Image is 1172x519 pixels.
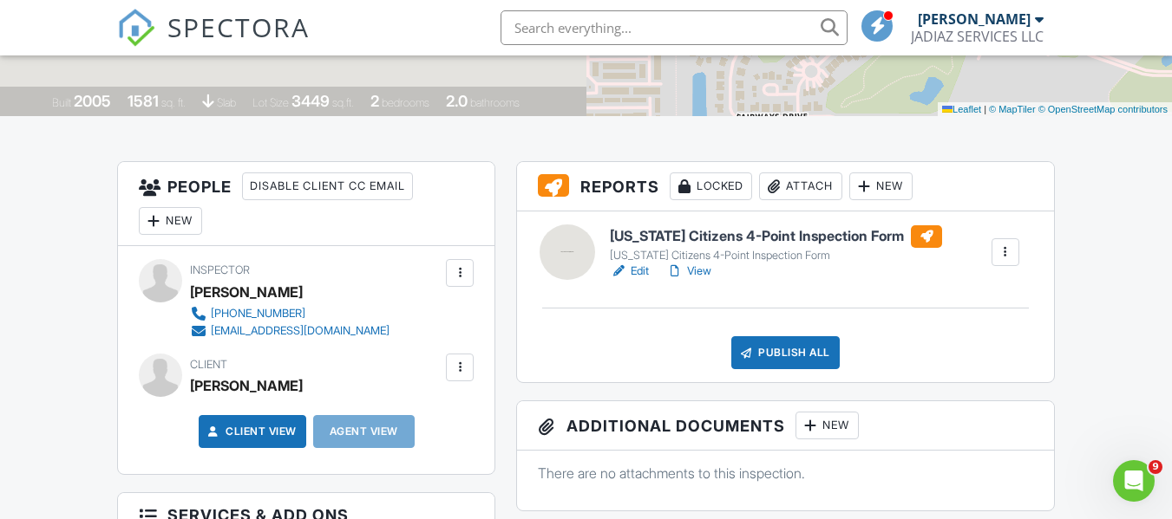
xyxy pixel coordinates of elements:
div: Publish All [731,336,840,369]
span: slab [217,96,236,109]
a: © OpenStreetMap contributors [1038,104,1168,114]
div: JADIAZ SERVICES LLC [911,28,1044,45]
a: [EMAIL_ADDRESS][DOMAIN_NAME] [190,322,390,340]
div: [PERSON_NAME] [190,279,303,305]
a: Client View [205,423,297,440]
div: 2005 [74,92,111,110]
input: Search everything... [501,10,848,45]
span: SPECTORA [167,9,310,45]
span: | [984,104,986,114]
a: © MapTiler [989,104,1036,114]
div: [PHONE_NUMBER] [211,307,305,321]
div: Locked [670,172,752,200]
p: There are no attachments to this inspection. [538,464,1032,483]
div: 2.0 [446,92,468,110]
img: The Best Home Inspection Software - Spectora [117,9,155,47]
div: [US_STATE] Citizens 4-Point Inspection Form [610,249,942,263]
a: View [666,263,711,280]
span: 9 [1149,460,1162,474]
div: New [139,207,202,235]
div: [PERSON_NAME] [918,10,1031,28]
div: 2 [370,92,379,110]
span: Built [52,96,71,109]
a: SPECTORA [117,23,310,60]
iframe: Intercom live chat [1113,460,1155,502]
div: [EMAIL_ADDRESS][DOMAIN_NAME] [211,324,390,338]
div: [PERSON_NAME] [190,373,303,399]
a: [PHONE_NUMBER] [190,305,390,322]
div: 1581 [128,92,159,110]
div: Attach [759,172,842,200]
div: New [796,412,859,439]
span: sq. ft. [161,96,186,109]
span: Lot Size [252,96,289,109]
a: Edit [610,263,649,280]
span: bathrooms [470,96,520,109]
h3: Additional Documents [517,401,1053,451]
span: bedrooms [382,96,429,109]
div: 3449 [291,92,330,110]
span: Inspector [190,263,250,276]
a: Leaflet [942,104,981,114]
a: [US_STATE] Citizens 4-Point Inspection Form [US_STATE] Citizens 4-Point Inspection Form [610,225,942,263]
h6: [US_STATE] Citizens 4-Point Inspection Form [610,225,942,248]
div: New [849,172,913,200]
span: Client [190,358,227,371]
span: sq.ft. [332,96,354,109]
h3: Reports [517,162,1053,211]
h3: People [118,162,494,246]
div: Disable Client CC Email [242,172,413,200]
